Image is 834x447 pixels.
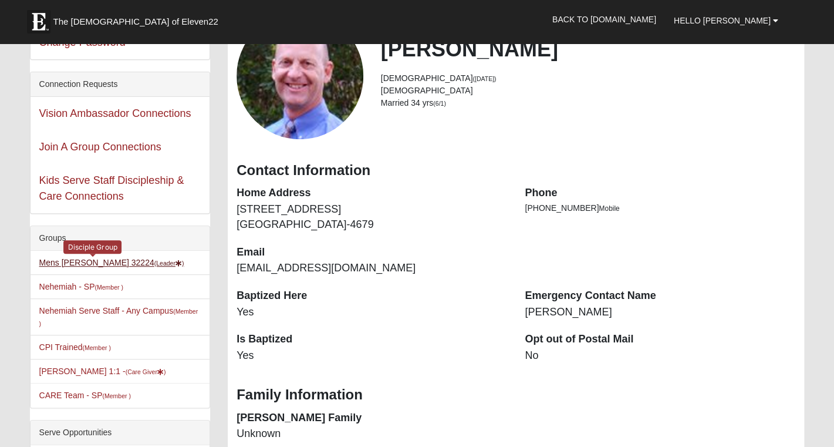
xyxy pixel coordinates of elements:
[525,348,795,364] dd: No
[674,16,771,25] span: Hello [PERSON_NAME]
[39,342,111,352] a: CPI Trained(Member )
[237,332,507,347] dt: Is Baptized
[381,85,796,97] li: [DEMOGRAPHIC_DATA]
[39,174,184,202] a: Kids Serve Staff Discipleship & Care Connections
[53,16,218,28] span: The [DEMOGRAPHIC_DATA] of Eleven22
[599,204,619,213] span: Mobile
[525,332,795,347] dt: Opt out of Postal Mail
[102,392,130,399] small: (Member )
[31,72,210,97] div: Connection Requests
[525,186,795,201] dt: Phone
[381,36,796,62] h2: [PERSON_NAME]
[39,258,184,267] a: Mens [PERSON_NAME] 32224(Leader)
[525,288,795,304] dt: Emergency Contact Name
[31,226,210,251] div: Groups
[237,186,507,201] dt: Home Address
[472,75,496,82] small: ([DATE])
[126,368,166,375] small: (Care Giver )
[31,421,210,445] div: Serve Opportunities
[237,348,507,364] dd: Yes
[237,12,363,139] a: View Fullsize Photo
[525,202,795,214] li: [PHONE_NUMBER]
[237,245,507,260] dt: Email
[63,240,121,254] div: Disciple Group
[433,100,446,107] small: (6/1)
[381,97,796,109] li: Married 34 yrs
[94,284,123,291] small: (Member )
[39,367,166,376] a: [PERSON_NAME] 1:1 -(Care Giver)
[237,202,507,232] dd: [STREET_ADDRESS] [GEOGRAPHIC_DATA]-4679
[237,261,507,276] dd: [EMAIL_ADDRESS][DOMAIN_NAME]
[39,107,191,119] a: Vision Ambassador Connections
[381,72,796,85] li: [DEMOGRAPHIC_DATA]
[237,426,507,442] dd: Unknown
[39,141,161,153] a: Join A Group Connections
[21,4,256,33] a: The [DEMOGRAPHIC_DATA] of Eleven22
[39,282,123,291] a: Nehemiah - SP(Member )
[82,344,110,351] small: (Member )
[237,162,795,179] h3: Contact Information
[39,391,131,400] a: CARE Team - SP(Member )
[154,260,184,267] small: (Leader )
[237,288,507,304] dt: Baptized Here
[237,305,507,320] dd: Yes
[543,5,665,34] a: Back to [DOMAIN_NAME]
[237,386,795,404] h3: Family Information
[39,306,198,328] a: Nehemiah Serve Staff - Any Campus(Member )
[27,10,50,33] img: Eleven22 logo
[237,411,507,426] dt: [PERSON_NAME] Family
[665,6,787,35] a: Hello [PERSON_NAME]
[525,305,795,320] dd: [PERSON_NAME]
